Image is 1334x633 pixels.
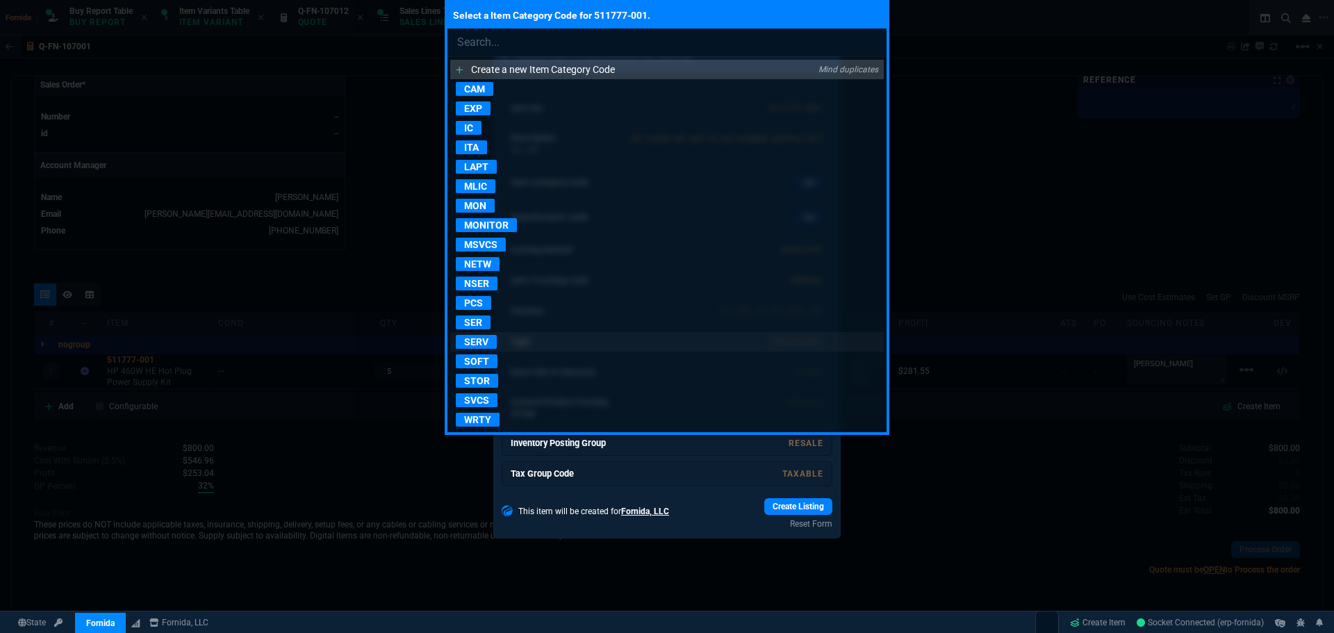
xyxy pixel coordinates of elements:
p: IC [456,121,481,135]
p: SER [456,315,491,329]
p: LAPT [456,160,497,174]
p: MONITOR [456,218,517,232]
p: Select a Item Category Code for 511777-001. [447,3,887,28]
a: API TOKEN [50,616,67,629]
p: MON [456,199,495,213]
p: MLIC [456,179,495,193]
p: SOFT [456,354,497,368]
p: EXP [456,101,491,115]
p: NETW [456,257,500,271]
a: Global State [14,616,50,629]
a: Create Item [1064,612,1131,633]
p: MSVCS [456,238,506,252]
p: ITA [456,140,487,154]
p: SERV [456,335,497,349]
p: STOR [456,374,498,388]
span: Socket Connected (erp-fornida) [1137,618,1264,627]
p: Mind duplicates [818,64,878,75]
p: SVCS [456,393,497,407]
p: WRTY [456,413,500,427]
a: msbcCompanyName [145,616,213,629]
input: Search... [447,28,887,56]
p: Create a new Item Category Code [471,63,615,76]
p: CAM [456,82,493,96]
a: b03Ccheu5YtgEyHBAAA0 [1137,616,1264,629]
p: PCS [456,296,491,310]
p: NSER [456,277,497,290]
